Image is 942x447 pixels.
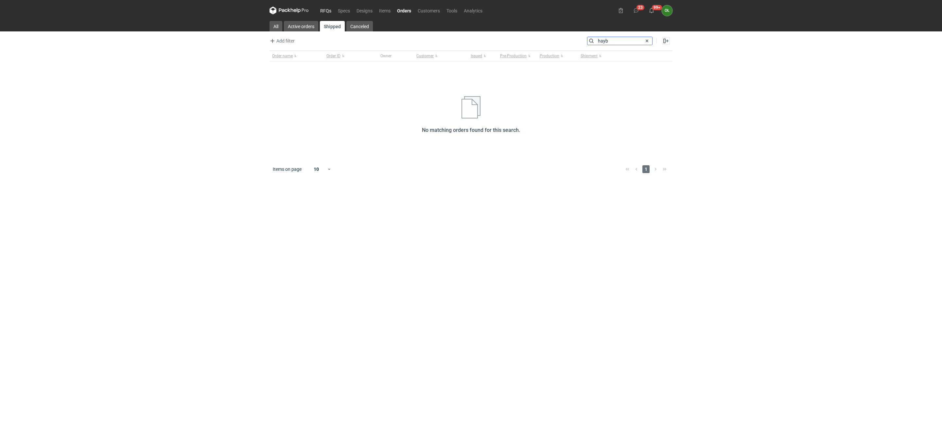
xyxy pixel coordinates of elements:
div: Olga Łopatowicz [662,5,672,16]
a: Canceled [346,21,373,31]
svg: Packhelp Pro [270,7,309,14]
span: Items on page [273,166,302,172]
a: Tools [443,7,461,14]
a: Designs [353,7,376,14]
a: Specs [335,7,353,14]
a: All [270,21,282,31]
button: Add filter [268,37,295,45]
span: 1 [642,165,650,173]
input: Search [587,37,652,45]
button: OŁ [662,5,672,16]
h2: No matching orders found for this search. [422,126,520,134]
a: Shipped [320,21,345,31]
a: Active orders [284,21,318,31]
div: 10 [306,165,327,174]
button: 23 [631,5,641,16]
a: Customers [414,7,443,14]
a: Items [376,7,394,14]
a: Analytics [461,7,486,14]
a: Orders [394,7,414,14]
a: RFQs [317,7,335,14]
button: 99+ [646,5,657,16]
